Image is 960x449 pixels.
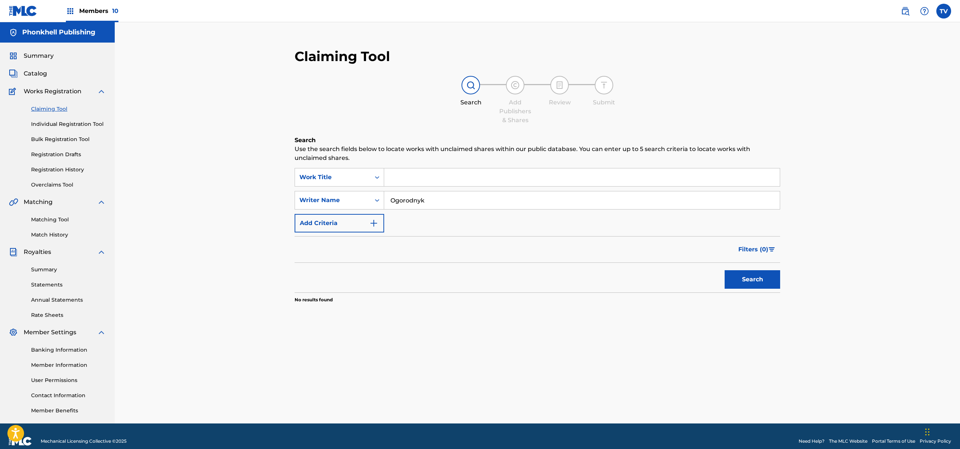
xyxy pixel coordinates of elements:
a: Claiming Tool [31,105,106,113]
iframe: Chat Widget [923,413,960,449]
img: Top Rightsholders [66,7,75,16]
a: User Permissions [31,376,106,384]
img: step indicator icon for Submit [600,81,608,90]
div: Help [917,4,932,19]
img: Catalog [9,69,18,78]
img: expand [97,248,106,257]
a: Privacy Policy [920,438,951,445]
img: step indicator icon for Add Publishers & Shares [511,81,520,90]
a: Contact Information [31,392,106,399]
a: Rate Sheets [31,311,106,319]
img: expand [97,328,106,337]
button: Add Criteria [295,214,384,232]
span: Member Settings [24,328,76,337]
a: Individual Registration Tool [31,120,106,128]
p: Use the search fields below to locate works with unclaimed shares within our public database. You... [295,145,780,162]
span: Filters ( 0 ) [738,245,768,254]
a: Statements [31,281,106,289]
span: Catalog [24,69,47,78]
span: Royalties [24,248,51,257]
div: Writer Name [299,196,366,205]
a: Annual Statements [31,296,106,304]
span: Summary [24,51,54,60]
img: filter [769,247,775,252]
span: 10 [112,7,118,14]
a: CatalogCatalog [9,69,47,78]
img: Accounts [9,28,18,37]
div: Ziehen [925,421,930,443]
a: Need Help? [799,438,825,445]
a: Banking Information [31,346,106,354]
a: Portal Terms of Use [872,438,915,445]
a: Bulk Registration Tool [31,135,106,143]
div: Chat-Widget [923,413,960,449]
div: Search [452,98,489,107]
a: The MLC Website [829,438,867,445]
a: SummarySummary [9,51,54,60]
h5: Phonkhell Publishing [22,28,95,37]
img: expand [97,198,106,207]
span: Members [79,7,118,15]
a: Registration Drafts [31,151,106,158]
a: Member Information [31,361,106,369]
img: expand [97,87,106,96]
img: Works Registration [9,87,19,96]
h6: Search [295,136,780,145]
div: Work Title [299,173,366,182]
img: 9d2ae6d4665cec9f34b9.svg [369,219,378,228]
a: Summary [31,266,106,274]
img: logo [9,437,32,446]
img: help [920,7,929,16]
div: User Menu [936,4,951,19]
button: Filters (0) [734,240,780,259]
button: Search [725,270,780,289]
div: Review [541,98,578,107]
span: Matching [24,198,53,207]
a: Matching Tool [31,216,106,224]
img: step indicator icon for Review [555,81,564,90]
img: Royalties [9,248,18,257]
a: Public Search [898,4,913,19]
div: Submit [585,98,622,107]
form: Search Form [295,168,780,292]
img: step indicator icon for Search [466,81,475,90]
span: Works Registration [24,87,81,96]
a: Registration History [31,166,106,174]
img: Matching [9,198,18,207]
a: Overclaims Tool [31,181,106,189]
a: Match History [31,231,106,239]
img: Member Settings [9,328,18,337]
a: Member Benefits [31,407,106,415]
img: MLC Logo [9,6,37,16]
img: search [901,7,910,16]
span: Mechanical Licensing Collective © 2025 [41,438,127,445]
div: Add Publishers & Shares [497,98,534,125]
iframe: Resource Center [939,311,960,371]
img: Summary [9,51,18,60]
p: No results found [295,296,333,303]
h2: Claiming Tool [295,48,390,65]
